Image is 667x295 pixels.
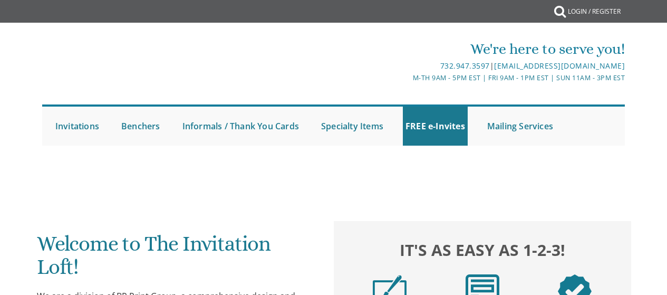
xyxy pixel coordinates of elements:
a: [EMAIL_ADDRESS][DOMAIN_NAME] [494,61,625,71]
h2: It's as easy as 1-2-3! [343,238,621,261]
div: | [237,60,625,72]
a: Invitations [53,107,102,146]
a: Informals / Thank You Cards [180,107,302,146]
div: M-Th 9am - 5pm EST | Fri 9am - 1pm EST | Sun 11am - 3pm EST [237,72,625,83]
a: 732.947.3597 [440,61,490,71]
h1: Welcome to The Invitation Loft! [37,232,315,287]
a: Specialty Items [318,107,386,146]
a: Benchers [119,107,163,146]
div: We're here to serve you! [237,39,625,60]
a: Mailing Services [485,107,556,146]
a: FREE e-Invites [403,107,468,146]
